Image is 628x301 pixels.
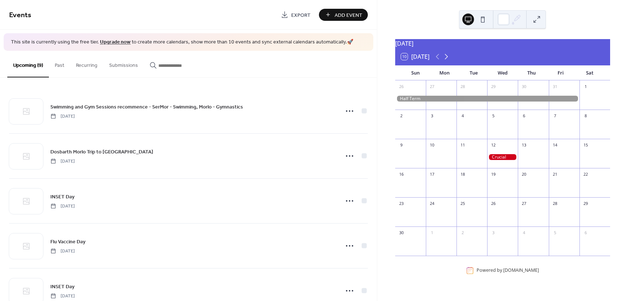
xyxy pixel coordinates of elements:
[520,229,528,237] div: 4
[50,248,75,254] span: [DATE]
[397,229,405,237] div: 30
[319,9,368,21] button: Add Event
[546,66,575,80] div: Fri
[459,229,467,237] div: 2
[459,112,467,120] div: 4
[397,112,405,120] div: 2
[397,171,405,179] div: 16
[428,141,436,149] div: 10
[489,171,497,179] div: 19
[430,66,459,80] div: Mon
[489,112,497,120] div: 5
[520,141,528,149] div: 13
[551,83,559,91] div: 31
[397,141,405,149] div: 9
[459,141,467,149] div: 11
[582,112,590,120] div: 8
[459,66,488,80] div: Tue
[551,200,559,208] div: 28
[335,11,362,19] span: Add Event
[582,83,590,91] div: 1
[428,229,436,237] div: 1
[428,112,436,120] div: 3
[9,8,31,22] span: Events
[50,203,75,209] span: [DATE]
[7,51,49,77] button: Upcoming (9)
[477,267,539,273] div: Powered by
[398,52,432,62] button: 10[DATE]
[459,171,467,179] div: 18
[520,200,528,208] div: 27
[551,229,559,237] div: 5
[276,9,316,21] a: Export
[401,66,430,80] div: Sun
[459,83,467,91] div: 28
[397,83,405,91] div: 26
[50,113,75,119] span: [DATE]
[395,39,610,48] div: [DATE]
[50,237,85,246] a: Flu Vaccine Day
[520,112,528,120] div: 6
[50,193,74,201] span: INSET Day
[49,51,70,77] button: Past
[489,83,497,91] div: 29
[103,51,144,77] button: Submissions
[428,83,436,91] div: 27
[459,200,467,208] div: 25
[50,283,74,290] span: INSET Day
[50,282,74,291] a: INSET Day
[50,158,75,164] span: [DATE]
[503,267,539,273] a: [DOMAIN_NAME]
[520,83,528,91] div: 30
[582,229,590,237] div: 6
[551,141,559,149] div: 14
[489,141,497,149] div: 12
[582,171,590,179] div: 22
[551,171,559,179] div: 21
[517,66,546,80] div: Thu
[397,200,405,208] div: 23
[50,293,75,299] span: [DATE]
[70,51,103,77] button: Recurring
[582,200,590,208] div: 29
[11,39,353,46] span: This site is currently using the free tier. to create more calendars, show more than 10 events an...
[488,66,517,80] div: Wed
[487,154,518,160] div: Crucial Crew
[291,11,311,19] span: Export
[50,193,74,201] a: INSET Day
[489,229,497,237] div: 3
[489,200,497,208] div: 26
[520,171,528,179] div: 20
[50,238,85,245] span: Flu Vaccine Day
[50,148,153,156] a: Dosbarth Morlo Trip to [GEOGRAPHIC_DATA]
[575,66,604,80] div: Sat
[582,141,590,149] div: 15
[50,103,243,111] a: Swimming and Gym Sessions recommence - SerMor - Swimming, Morlo - Gymnastics
[428,171,436,179] div: 17
[551,112,559,120] div: 7
[100,37,131,47] a: Upgrade now
[428,200,436,208] div: 24
[395,96,579,102] div: Half Term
